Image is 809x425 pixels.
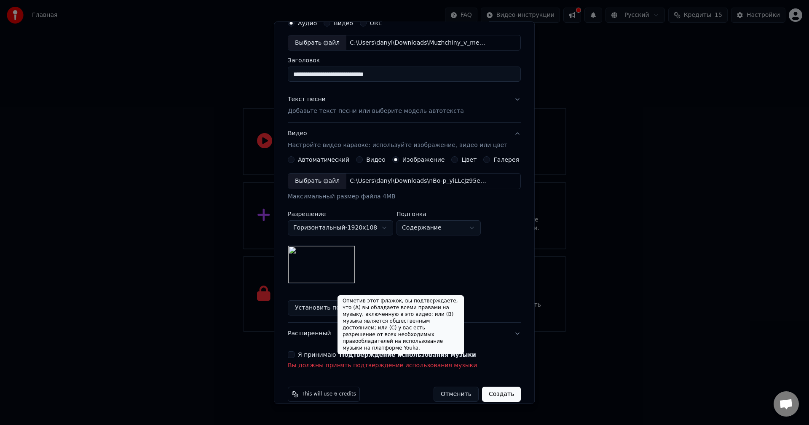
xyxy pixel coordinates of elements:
[366,157,386,163] label: Видео
[298,157,349,163] label: Автоматический
[288,107,464,115] p: Добавьте текст песни или выберите модель автотекста
[298,352,476,358] label: Я принимаю
[288,141,507,150] p: Настройте видео караоке: используйте изображение, видео или цвет
[396,211,481,217] label: Подгонка
[288,123,521,156] button: ВидеоНастройте видео караоке: используйте изображение, видео или цвет
[298,20,317,26] label: Аудио
[340,352,476,358] button: Я принимаю
[288,323,521,345] button: Расширенный
[288,35,346,50] div: Выбрать файл
[462,157,477,163] label: Цвет
[338,295,464,354] div: Отметив этот флажок, вы подтверждаете, что (A) вы обладаете всеми правами на музыку, включенную в...
[288,57,521,63] label: Заголовок
[494,157,520,163] label: Галерея
[288,361,521,370] p: Вы должны принять подтверждение использования музыки
[288,95,326,104] div: Текст песни
[288,88,521,122] button: Текст песниДобавьте текст песни или выберите модель автотекста
[346,38,490,47] div: C:\Users\danyl\Downloads\Muzhchiny_v_metalle_-_Dozhd_na_zare_73174978.mp3
[288,192,521,201] div: Максимальный размер файла 4MB
[434,387,479,402] button: Отменить
[482,387,521,402] button: Создать
[288,174,346,189] div: Выбрать файл
[402,157,445,163] label: Изображение
[370,20,382,26] label: URL
[288,211,393,217] label: Разрешение
[288,156,521,322] div: ВидеоНастройте видео караоке: используйте изображение, видео или цвет
[334,20,353,26] label: Видео
[302,391,356,398] span: This will use 6 credits
[288,129,507,150] div: Видео
[288,300,384,315] button: Установить по умолчанию
[346,177,490,185] div: C:\Users\danyl\Downloads\nBo-p_yiLLcJz95eDM6tr83Q2IXs6Q_5dsDHZ2bfGE2SPDaonhGwEZuM4_R8iD1Bh_omMKyd...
